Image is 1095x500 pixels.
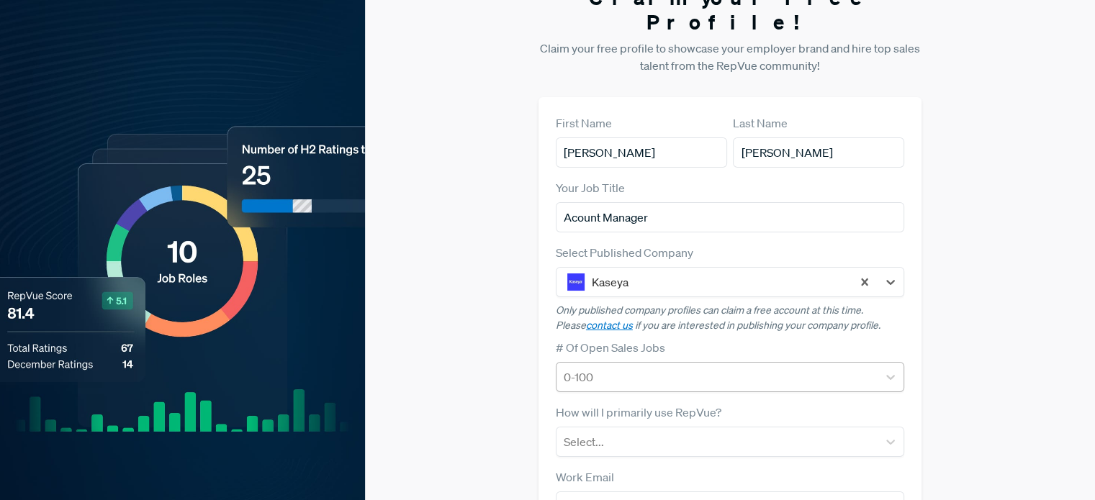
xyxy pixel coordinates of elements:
[556,202,904,232] input: Title
[556,244,693,261] label: Select Published Company
[556,339,665,356] label: # Of Open Sales Jobs
[556,468,614,486] label: Work Email
[556,303,904,333] p: Only published company profiles can claim a free account at this time. Please if you are interest...
[556,179,625,196] label: Your Job Title
[556,137,727,168] input: First Name
[733,137,904,168] input: Last Name
[556,404,721,421] label: How will I primarily use RepVue?
[586,319,633,332] a: contact us
[539,40,921,74] p: Claim your free profile to showcase your employer brand and hire top sales talent from the RepVue...
[567,273,585,291] img: Kaseya
[733,114,788,132] label: Last Name
[556,114,612,132] label: First Name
